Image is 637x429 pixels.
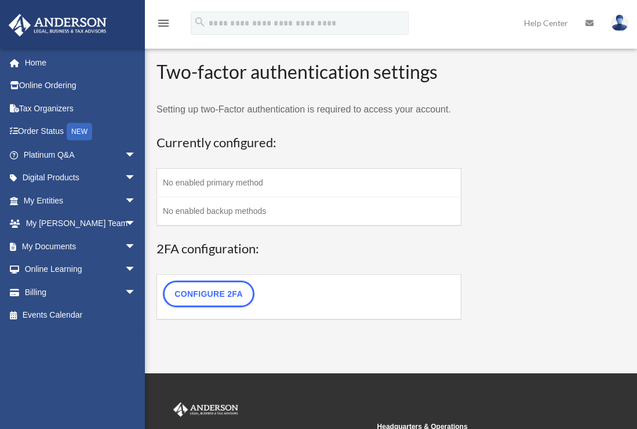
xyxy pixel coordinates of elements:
span: arrow_drop_down [125,166,148,190]
span: arrow_drop_down [125,212,148,236]
span: arrow_drop_down [125,235,148,259]
img: Anderson Advisors Platinum Portal [5,14,110,37]
span: arrow_drop_down [125,258,148,282]
i: menu [156,16,170,30]
span: arrow_drop_down [125,189,148,213]
a: Online Learningarrow_drop_down [8,258,154,281]
a: Platinum Q&Aarrow_drop_down [8,143,154,166]
a: Billingarrow_drop_down [8,281,154,304]
h2: Two-factor authentication settings [156,59,461,85]
img: User Pic [611,14,628,31]
a: Online Ordering [8,74,154,97]
img: Anderson Advisors Platinum Portal [171,402,241,417]
a: My [PERSON_NAME] Teamarrow_drop_down [8,212,154,235]
td: No enabled backup methods [157,197,461,226]
a: Digital Productsarrow_drop_down [8,166,154,190]
a: My Documentsarrow_drop_down [8,235,154,258]
a: Events Calendar [8,304,154,327]
span: arrow_drop_down [125,281,148,304]
a: menu [156,20,170,30]
a: Order StatusNEW [8,120,154,144]
div: NEW [67,123,92,140]
span: arrow_drop_down [125,143,148,167]
i: search [194,16,206,28]
td: No enabled primary method [157,169,461,197]
a: My Entitiesarrow_drop_down [8,189,154,212]
a: Tax Organizers [8,97,154,120]
p: Setting up two-Factor authentication is required to access your account. [156,101,461,118]
a: Home [8,51,154,74]
a: Configure 2FA [163,281,254,307]
h3: Currently configured: [156,134,461,152]
h3: 2FA configuration: [156,240,461,258]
